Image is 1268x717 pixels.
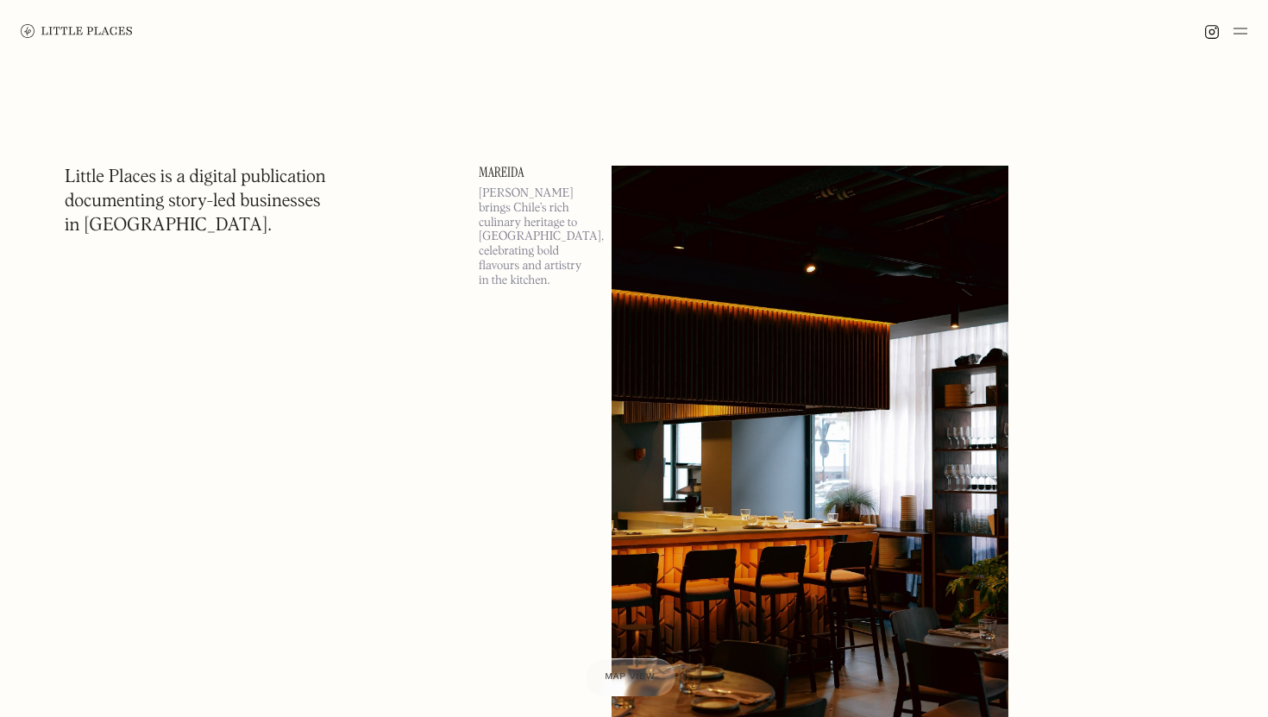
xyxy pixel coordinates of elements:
[606,672,656,682] span: Map view
[479,166,591,179] a: Mareida
[65,166,326,238] h1: Little Places is a digital publication documenting story-led businesses in [GEOGRAPHIC_DATA].
[585,658,676,696] a: Map view
[479,186,591,288] p: [PERSON_NAME] brings Chile’s rich culinary heritage to [GEOGRAPHIC_DATA], celebrating bold flavou...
